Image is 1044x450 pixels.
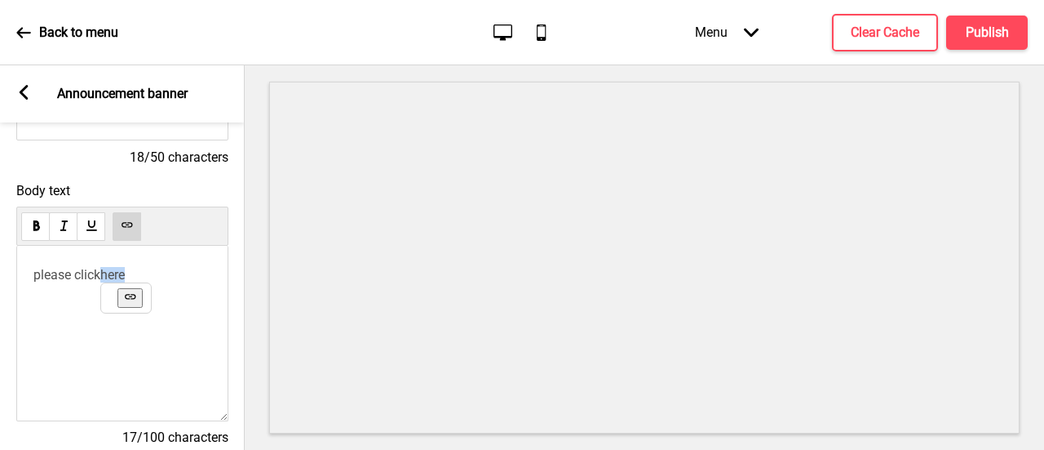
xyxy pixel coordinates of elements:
[16,149,228,167] h4: 18/50 characters
[100,267,125,283] span: here
[16,11,118,55] a: Back to menu
[679,8,775,56] div: Menu
[21,212,50,241] button: bold
[946,16,1028,50] button: Publish
[851,24,919,42] h4: Clear Cache
[966,24,1009,42] h4: Publish
[39,24,118,42] p: Back to menu
[33,267,100,283] span: please click
[57,85,188,103] p: Announcement banner
[113,212,141,241] button: link
[16,183,228,198] span: Body text
[49,212,77,241] button: italic
[77,212,105,241] button: underline
[832,14,938,51] button: Clear Cache
[122,430,228,445] span: 17/100 characters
